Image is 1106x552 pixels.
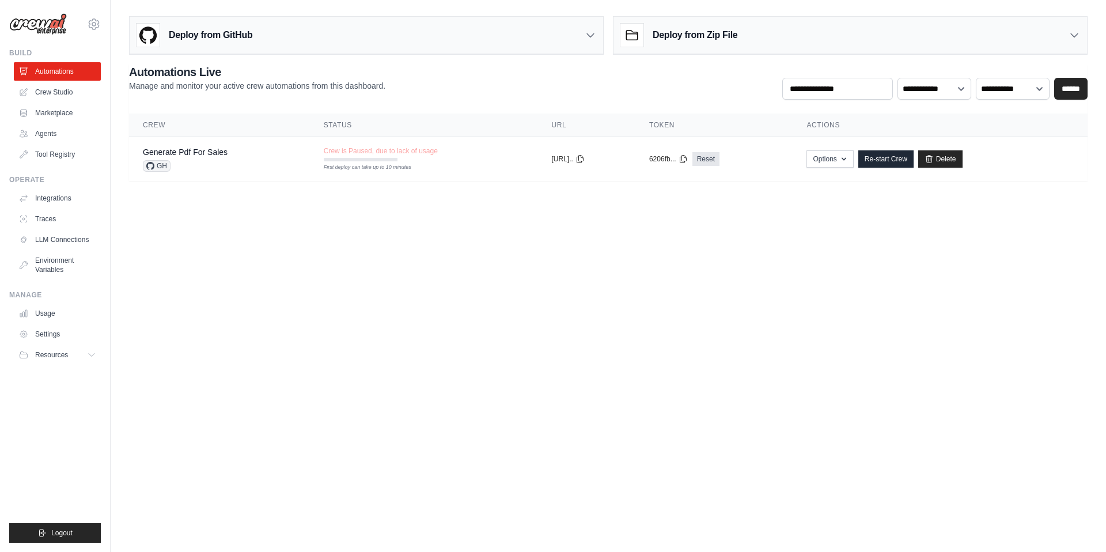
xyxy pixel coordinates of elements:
[310,114,538,137] th: Status
[14,230,101,249] a: LLM Connections
[538,114,635,137] th: URL
[635,114,793,137] th: Token
[324,164,397,172] div: First deploy can take up to 10 minutes
[169,28,252,42] h3: Deploy from GitHub
[9,290,101,300] div: Manage
[143,148,228,157] a: Generate Pdf For Sales
[324,146,438,156] span: Crew is Paused, due to lack of usage
[129,114,310,137] th: Crew
[14,346,101,364] button: Resources
[9,13,67,35] img: Logo
[51,528,73,538] span: Logout
[129,64,385,80] h2: Automations Live
[9,523,101,543] button: Logout
[9,175,101,184] div: Operate
[14,325,101,343] a: Settings
[649,154,688,164] button: 6206fb...
[9,48,101,58] div: Build
[14,83,101,101] a: Crew Studio
[143,160,171,172] span: GH
[692,152,719,166] a: Reset
[14,304,101,323] a: Usage
[858,150,914,168] a: Re-start Crew
[918,150,963,168] a: Delete
[14,251,101,279] a: Environment Variables
[793,114,1088,137] th: Actions
[35,350,68,360] span: Resources
[1048,497,1106,552] iframe: Chat Widget
[806,150,853,168] button: Options
[14,145,101,164] a: Tool Registry
[14,210,101,228] a: Traces
[14,124,101,143] a: Agents
[653,28,737,42] h3: Deploy from Zip File
[14,62,101,81] a: Automations
[129,80,385,92] p: Manage and monitor your active crew automations from this dashboard.
[137,24,160,47] img: GitHub Logo
[14,104,101,122] a: Marketplace
[14,189,101,207] a: Integrations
